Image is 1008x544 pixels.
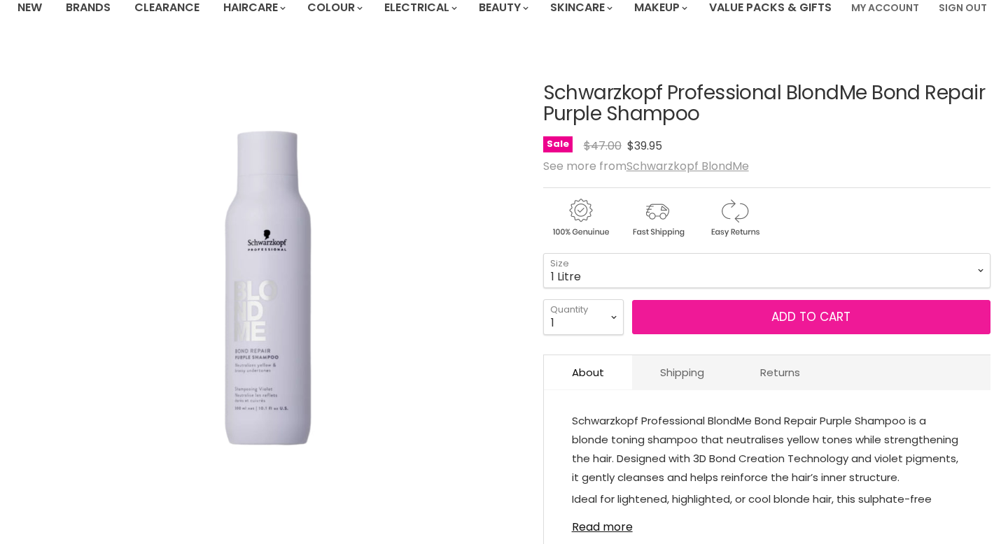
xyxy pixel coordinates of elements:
span: Add to cart [771,308,850,325]
img: shipping.gif [620,196,694,239]
span: $47.00 [584,138,622,154]
a: About [544,355,632,389]
span: Sale [543,136,573,152]
a: Schwarzkopf BlondMe [626,158,749,174]
iframe: Gorgias live chat messenger [938,478,994,530]
select: Quantity [543,299,624,334]
span: See more from [543,158,749,174]
a: Read more [572,513,962,534]
h1: Schwarzkopf Professional BlondMe Bond Repair Purple Shampoo [543,83,990,126]
p: Schwarzkopf Professional BlondMe Bond Repair Purple Shampoo is a blonde toning shampoo that neutr... [572,411,962,489]
img: returns.gif [697,196,771,239]
a: Shipping [632,355,732,389]
span: $39.95 [627,138,662,154]
img: genuine.gif [543,196,617,239]
button: Add to cart [632,300,990,335]
a: Returns [732,355,828,389]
